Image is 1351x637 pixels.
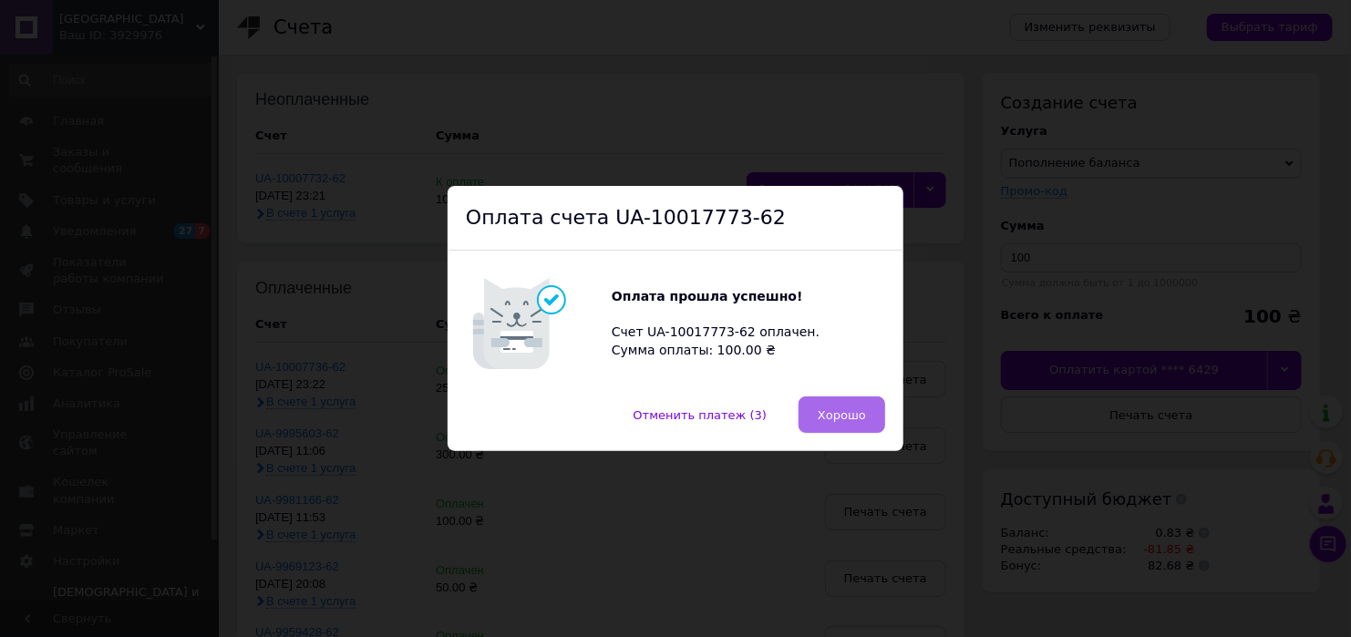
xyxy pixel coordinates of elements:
[634,408,768,422] span: Отменить платеж (3)
[448,186,903,252] div: Оплата счета UA-10017773-62
[612,288,830,359] div: Счет UA-10017773-62 оплачен. Сумма оплаты: 100.00 ₴
[466,269,612,378] img: Котик говорит: Оплата прошла успешно!
[799,396,885,433] button: Хорошо
[614,396,787,433] button: Отменить платеж (3)
[818,408,866,422] span: Хорошо
[612,289,803,303] b: Оплата прошла успешно!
